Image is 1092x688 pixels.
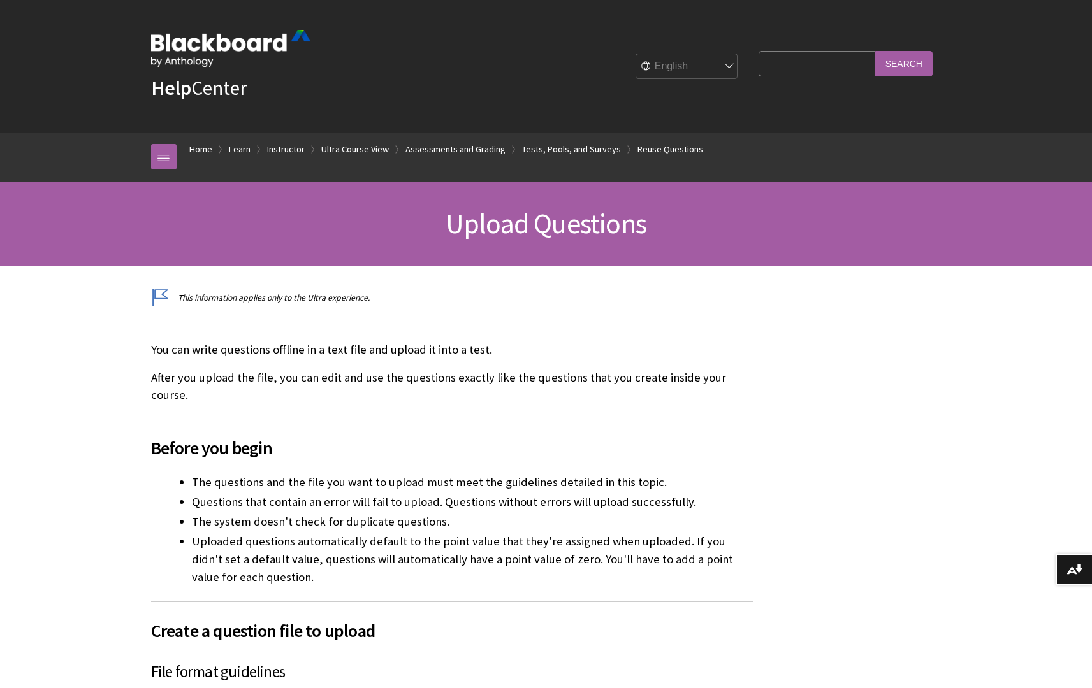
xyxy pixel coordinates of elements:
[151,75,191,101] strong: Help
[151,434,753,461] span: Before you begin
[192,533,753,586] li: Uploaded questions automatically default to the point value that they're assigned when uploaded. ...
[151,660,753,684] h3: File format guidelines
[446,206,646,241] span: Upload Questions
[267,141,305,157] a: Instructor
[192,493,753,511] li: Questions that contain an error will fail to upload. Questions without errors will upload success...
[151,30,310,67] img: Blackboard by Anthology
[189,141,212,157] a: Home
[151,341,753,358] p: You can write questions offline in a text file and upload it into a test.
[151,292,753,304] p: This information applies only to the Ultra experience.
[151,617,753,644] span: Create a question file to upload
[522,141,621,157] a: Tests, Pools, and Surveys
[192,513,753,531] li: The system doesn't check for duplicate questions.
[192,473,753,491] li: The questions and the file you want to upload must meet the guidelines detailed in this topic.
[405,141,506,157] a: Assessments and Grading
[637,141,703,157] a: Reuse Questions
[229,141,251,157] a: Learn
[875,51,933,76] input: Search
[151,75,247,101] a: HelpCenter
[636,54,738,80] select: Site Language Selector
[321,141,389,157] a: Ultra Course View
[151,369,753,403] p: After you upload the file, you can edit and use the questions exactly like the questions that you...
